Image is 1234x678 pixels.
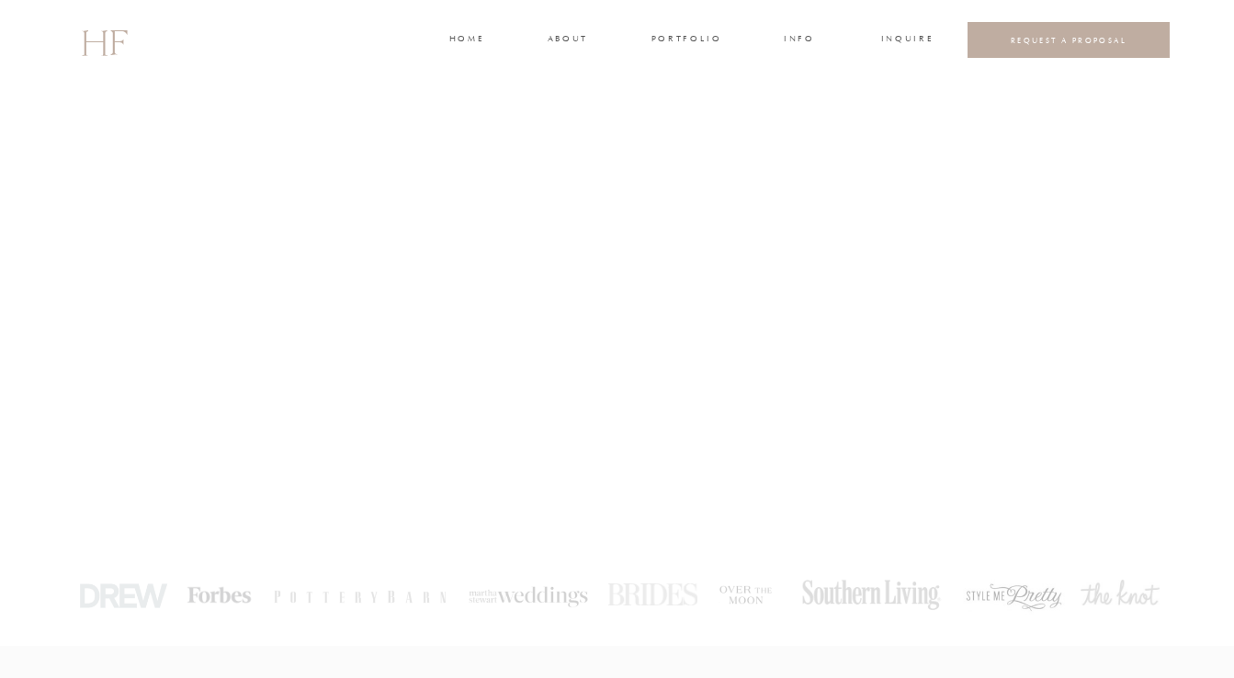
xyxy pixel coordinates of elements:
a: portfolio [651,32,720,49]
a: INFO [783,32,817,49]
a: HF [81,14,127,67]
a: REQUEST A PROPOSAL [982,35,1156,45]
a: INQUIRE [881,32,931,49]
a: about [548,32,586,49]
a: home [449,32,483,49]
